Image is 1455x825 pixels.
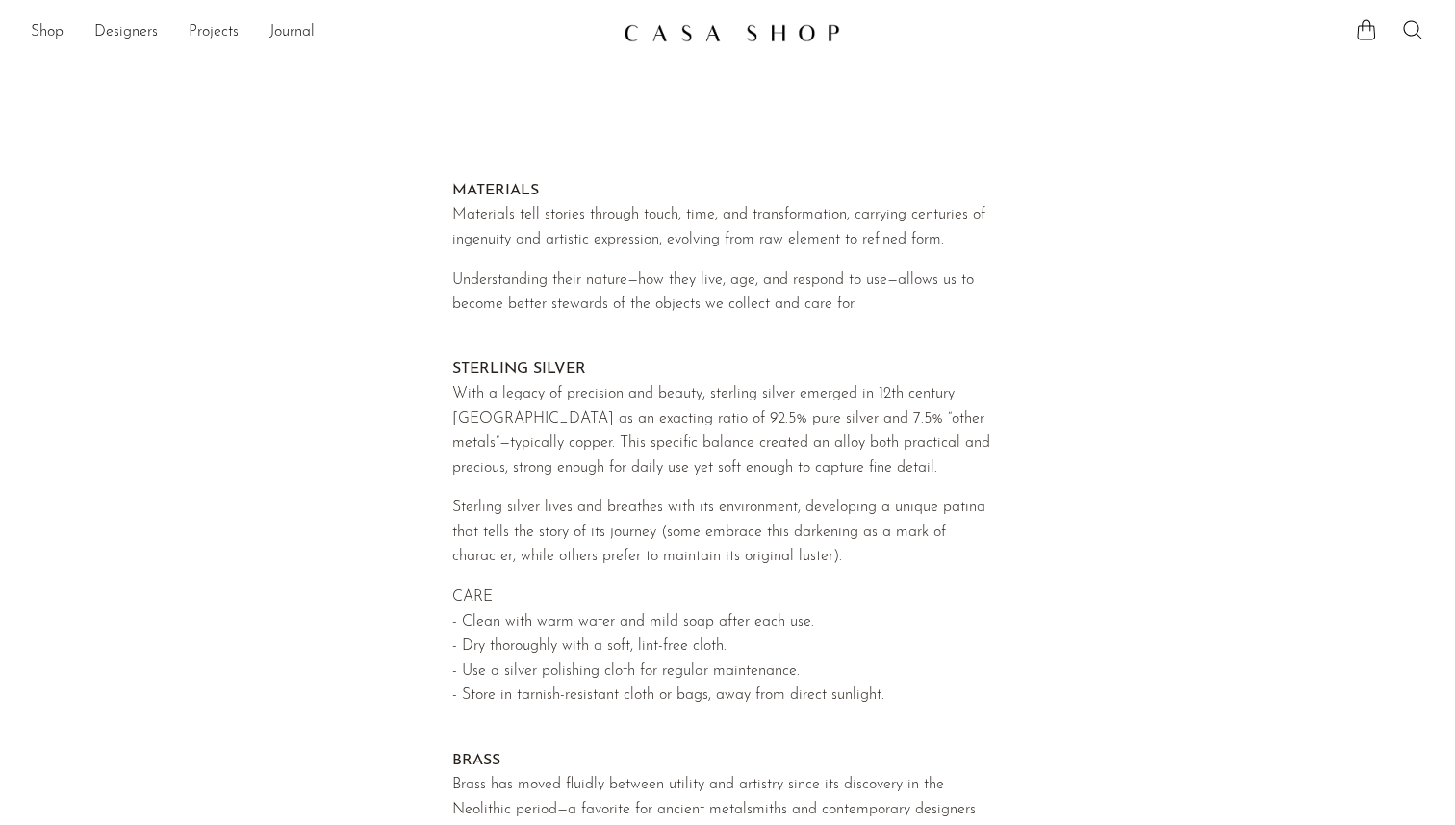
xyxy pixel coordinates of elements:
[452,496,1003,570] p: Sterling silver lives and breathes with its environment, developing a unique patina that tells th...
[452,272,974,313] span: Understanding their nature—how they live, age, and respond to use—allows us to become better stew...
[452,753,500,768] strong: BRASS
[189,20,239,45] a: Projects
[31,16,608,49] nav: Desktop navigation
[452,207,985,247] span: Materials tell stories through touch, time, and transformation, carrying centuries of ingenuity a...
[452,386,990,476] span: With a legacy of precision and beauty, sterling silver emerged in 12th century [GEOGRAPHIC_DATA] ...
[31,16,608,49] ul: NEW HEADER MENU
[452,585,1003,709] p: CARE - Clean with warm water and mild soap after each use. - Dry thoroughly with a soft, lint-fre...
[31,20,64,45] a: Shop
[269,20,315,45] a: Journal
[452,183,539,198] strong: MATERIALS
[452,361,586,376] strong: STERLING SILVER
[94,20,158,45] a: Designers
